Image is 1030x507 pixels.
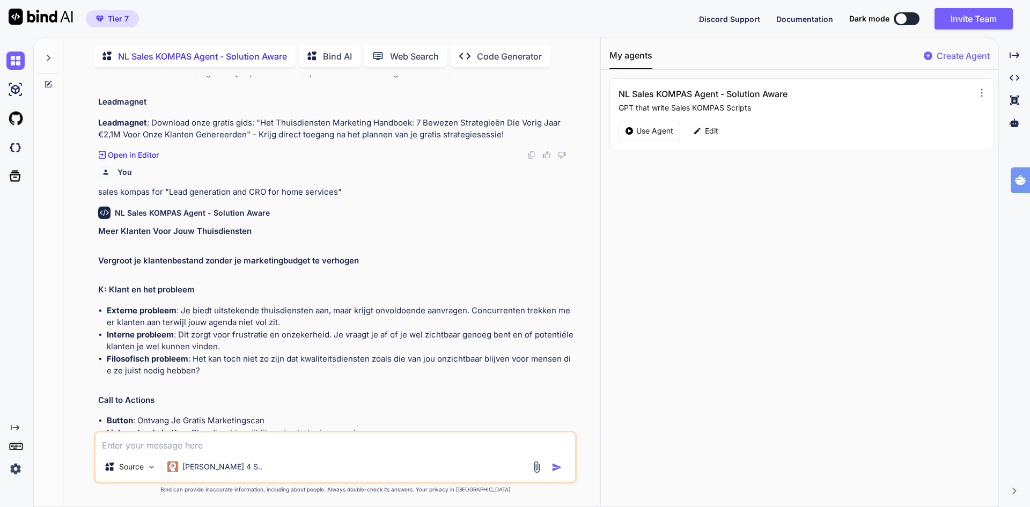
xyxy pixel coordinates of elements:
[107,354,188,364] strong: Filosofisch probleem
[86,10,139,27] button: premiumTier 7
[699,14,760,24] span: Discord Support
[98,96,575,108] h2: Leadmagnet
[557,151,566,159] img: dislike
[108,150,159,160] p: Open in Editor
[98,255,575,267] h2: Vergroot je klantenbestand zonder je marketingbudget te verhogen
[107,329,174,340] strong: Interne probleem
[182,461,262,472] p: [PERSON_NAME] 4 S..
[118,50,287,63] p: NL Sales KOMPAS Agent - Solution Aware
[98,284,575,296] h2: K: Klant en het probleem
[636,126,673,136] p: Use Agent
[107,428,187,438] strong: Link onder de button
[477,50,542,63] p: Code Generator
[107,353,575,377] li: : Het kan toch niet zo zijn dat kwaliteitsdiensten zoals die van jou onzichtbaar blijven voor men...
[98,225,575,238] h1: Meer Klanten Voor Jouw Thuisdiensten
[6,80,25,99] img: ai-studio
[119,461,144,472] p: Source
[6,52,25,70] img: chat
[107,415,575,427] li: : Ontvang Je Gratis Marketingscan
[98,117,575,141] p: : Download onze gratis gids: "Het Thuisdiensten Marketing Handboek: 7 Bewezen Strategieën Die Vor...
[107,329,575,353] li: : Dit zorgt voor frustratie en onzekerheid. Je vraagt je af of je wel zichtbaar genoeg bent en of...
[98,117,147,128] strong: Leadmagnet
[94,486,577,494] p: Bind can provide inaccurate information, including about people. Always double-check its answers....
[115,208,270,218] h6: NL Sales KOMPAS Agent - Solution Aware
[107,415,133,425] strong: Button
[98,186,575,199] p: sales kompas for "Lead generation and CRO for home services"
[6,109,25,128] img: githubLight
[6,460,25,478] img: settings
[776,14,833,24] span: Documentation
[107,305,176,315] strong: Externe probleem
[323,50,352,63] p: Bind AI
[6,138,25,157] img: darkCloudIdeIcon
[531,461,543,473] img: attachment
[551,462,562,473] img: icon
[619,87,864,100] h3: NL Sales KOMPAS Agent - Solution Aware
[542,151,551,159] img: like
[108,13,129,24] span: Tier 7
[699,13,760,25] button: Discord Support
[107,305,575,329] li: : Je biedt uitstekende thuisdiensten aan, maar krijgt onvoldoende aanvragen. Concurrenten trekken...
[167,461,178,472] img: Claude 4 Sonnet
[390,50,439,63] p: Web Search
[776,13,833,25] button: Documentation
[98,394,575,407] h2: Call to Actions
[107,427,575,439] li: : Plan direct je vrijblijvende strategiegesprek
[9,9,73,25] img: Bind AI
[935,8,1013,30] button: Invite Team
[147,462,156,472] img: Pick Models
[849,13,889,24] span: Dark mode
[937,49,990,62] p: Create Agent
[117,167,132,178] h6: You
[609,49,652,69] button: My agents
[96,16,104,22] img: premium
[527,151,536,159] img: copy
[705,126,718,136] p: Edit
[619,102,969,113] p: GPT that write Sales KOMPAS Scripts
